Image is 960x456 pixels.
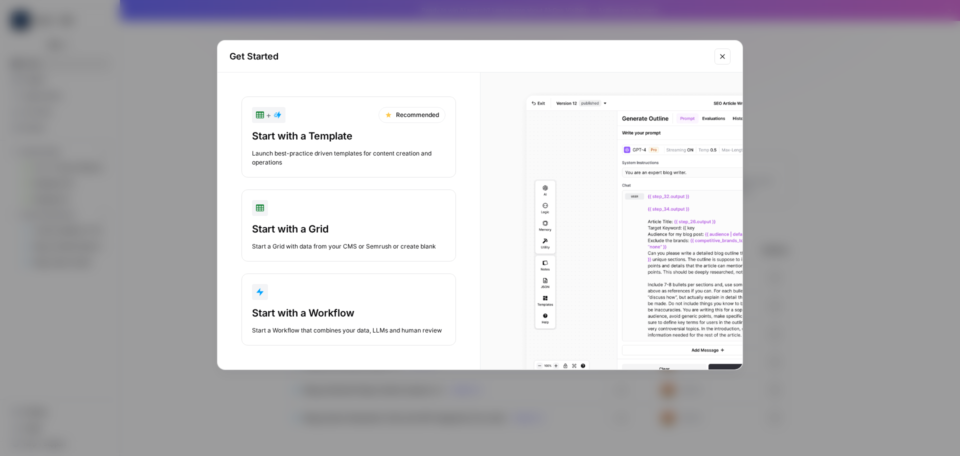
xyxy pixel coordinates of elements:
button: Start with a WorkflowStart a Workflow that combines your data, LLMs and human review [241,273,456,345]
div: Start a Grid with data from your CMS or Semrush or create blank [252,242,445,251]
button: Close modal [714,48,730,64]
div: Start with a Workflow [252,306,445,320]
div: Recommended [378,107,445,123]
button: Start with a GridStart a Grid with data from your CMS or Semrush or create blank [241,189,456,261]
div: Start with a Template [252,129,445,143]
div: Start a Workflow that combines your data, LLMs and human review [252,326,445,335]
div: Launch best-practice driven templates for content creation and operations [252,149,445,167]
div: + [256,109,281,121]
h2: Get Started [229,49,708,63]
button: +RecommendedStart with a TemplateLaunch best-practice driven templates for content creation and o... [241,96,456,177]
div: Start with a Grid [252,222,445,236]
